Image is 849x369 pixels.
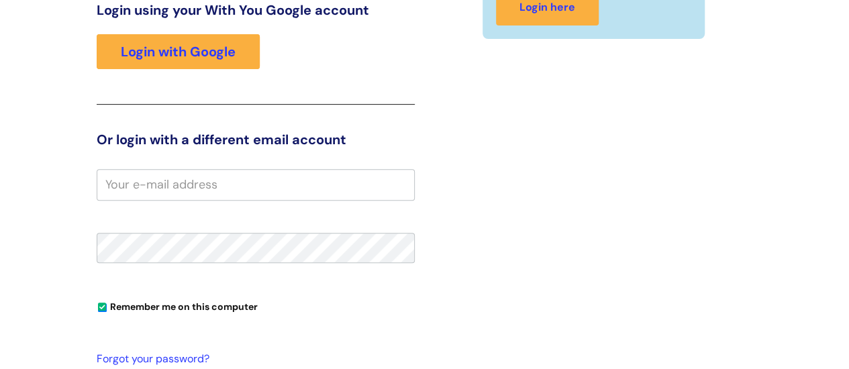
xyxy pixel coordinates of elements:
h3: Or login with a different email account [97,131,415,148]
a: Login with Google [97,34,260,69]
input: Your e-mail address [97,169,415,200]
input: Remember me on this computer [98,303,107,312]
h3: Login using your With You Google account [97,2,415,18]
label: Remember me on this computer [97,298,258,313]
a: Forgot your password? [97,350,408,369]
div: You can uncheck this option if you're logging in from a shared device [97,295,415,317]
